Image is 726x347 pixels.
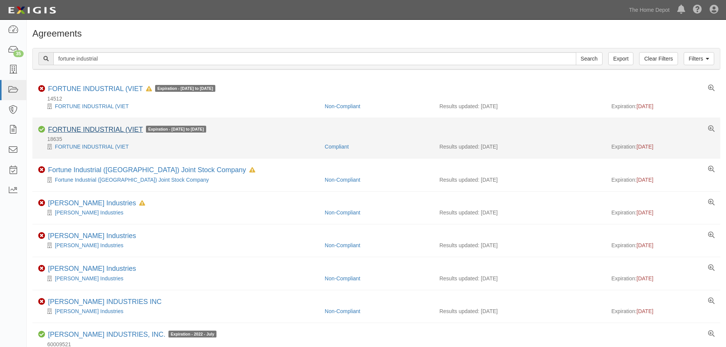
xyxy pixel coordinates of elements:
[38,331,45,338] i: Compliant
[48,85,215,93] div: FORTUNE INDUSTRIAL (VIET
[636,308,653,314] span: [DATE]
[708,331,715,337] a: View results summary
[48,199,145,208] div: Forney Industries
[38,209,319,216] div: Forney Industries
[439,143,600,150] div: Results updated: [DATE]
[146,86,152,92] i: In Default since 06/21/2024
[325,103,360,109] a: Non-Compliant
[708,265,715,272] a: View results summary
[38,232,45,239] i: Non-Compliant
[439,176,600,184] div: Results updated: [DATE]
[625,2,673,18] a: The Home Depot
[38,307,319,315] div: Forney Industries
[38,298,45,305] i: Non-Compliant
[636,275,653,281] span: [DATE]
[325,308,360,314] a: Non-Compliant
[38,126,45,133] i: Compliant
[708,126,715,133] a: View results summary
[611,241,715,249] div: Expiration:
[611,143,715,150] div: Expiration:
[48,265,136,273] div: Forney Industries
[636,144,653,150] span: [DATE]
[55,209,123,216] a: [PERSON_NAME] Industries
[32,29,720,38] h1: Agreements
[53,52,576,65] input: Search
[636,209,653,216] span: [DATE]
[55,242,123,248] a: [PERSON_NAME] Industries
[608,52,633,65] a: Export
[48,199,136,207] a: [PERSON_NAME] Industries
[168,331,216,337] span: Expiration - 2022 - July
[38,166,45,173] i: Non-Compliant
[38,95,720,102] div: 14512
[146,126,206,133] span: Expiration - [DATE] to [DATE]
[439,275,600,282] div: Results updated: [DATE]
[708,298,715,305] a: View results summary
[48,265,136,272] a: [PERSON_NAME] Industries
[636,242,653,248] span: [DATE]
[611,102,715,110] div: Expiration:
[325,275,360,281] a: Non-Compliant
[48,298,162,305] a: [PERSON_NAME] INDUSTRIES INC
[48,232,136,240] div: Forney Industries
[55,103,129,109] a: FORTUNE INDUSTRIAL (VIET
[38,85,45,92] i: Non-Compliant
[639,52,678,65] a: Clear Filters
[48,85,143,93] a: FORTUNE INDUSTRIAL (VIET
[325,144,349,150] a: Compliant
[576,52,603,65] input: Search
[611,307,715,315] div: Expiration:
[6,3,58,17] img: logo-5460c22ac91f19d4615b14bd174203de0afe785f0fc80cf4dbbc73dc1793850b.png
[611,176,715,184] div: Expiration:
[708,166,715,173] a: View results summary
[55,177,209,183] a: Fortune Industrial ([GEOGRAPHIC_DATA]) Joint Stock Company
[155,85,215,92] span: Expiration - [DATE] to [DATE]
[708,85,715,92] a: View results summary
[439,307,600,315] div: Results updated: [DATE]
[636,177,653,183] span: [DATE]
[439,209,600,216] div: Results updated: [DATE]
[48,126,143,133] a: FORTUNE INDUSTRIAL (VIET
[38,275,319,282] div: Forney Industries
[48,166,255,174] div: Fortune Industrial (Vietnam) Joint Stock Company
[249,168,255,173] i: In Default since 06/21/2024
[684,52,714,65] a: Filters
[38,265,45,272] i: Non-Compliant
[48,298,162,306] div: FORNEY INDUSTRIES INC
[636,103,653,109] span: [DATE]
[38,102,319,110] div: FORTUNE INDUSTRIAL (VIET
[48,166,246,174] a: Fortune Industrial ([GEOGRAPHIC_DATA]) Joint Stock Company
[55,275,123,281] a: [PERSON_NAME] Industries
[38,176,319,184] div: Fortune Industrial (Vietnam) Joint Stock Company
[13,50,24,57] div: 35
[48,232,136,240] a: [PERSON_NAME] Industries
[38,135,720,143] div: 18635
[48,331,216,339] div: FORNEY INDUSTRIES, INC.
[55,144,129,150] a: FORTUNE INDUSTRIAL (VIET
[38,200,45,206] i: Non-Compliant
[611,209,715,216] div: Expiration:
[139,201,145,206] i: In Default since 07/22/2025
[708,232,715,239] a: View results summary
[38,143,319,150] div: FORTUNE INDUSTRIAL (VIET
[708,199,715,206] a: View results summary
[325,209,360,216] a: Non-Compliant
[48,331,165,338] a: [PERSON_NAME] INDUSTRIES, INC.
[38,241,319,249] div: Forney Industries
[55,308,123,314] a: [PERSON_NAME] Industries
[439,102,600,110] div: Results updated: [DATE]
[693,5,702,14] i: Help Center - Complianz
[439,241,600,249] div: Results updated: [DATE]
[325,242,360,248] a: Non-Compliant
[48,126,206,134] div: FORTUNE INDUSTRIAL (VIET
[325,177,360,183] a: Non-Compliant
[611,275,715,282] div: Expiration:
